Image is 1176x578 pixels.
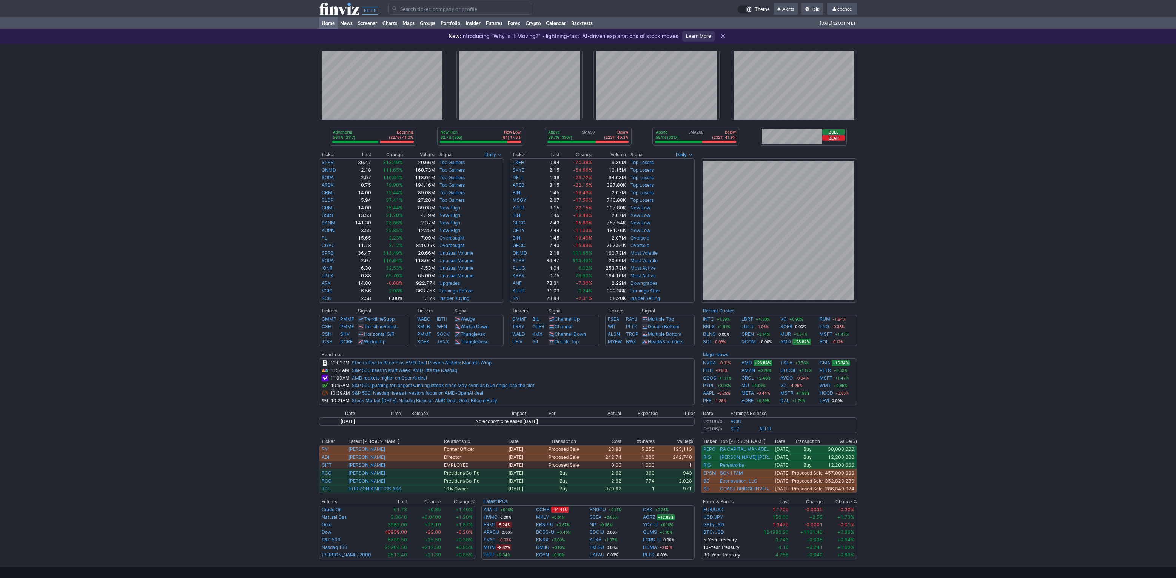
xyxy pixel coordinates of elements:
a: cpence [827,3,857,15]
a: Stocks Rise to Record as AMD Deal Powers AI Bets: Markets Wrap [352,360,492,366]
a: Futures [483,17,505,29]
button: Bull [822,129,845,135]
a: QUMS [643,529,657,536]
a: RYI [322,446,329,452]
a: INTC [703,315,714,323]
a: New High [439,220,460,226]
span: Trendline [364,324,384,329]
a: Backtests [569,17,595,29]
a: Most Active [630,265,656,271]
a: New High [439,212,460,218]
a: Gold [322,522,331,527]
a: Screener [355,17,380,29]
a: FCRS-U [643,536,661,544]
a: META [741,389,754,397]
a: ADBE [741,397,754,404]
a: RIG [703,462,711,468]
a: JANX [437,339,449,344]
a: BWZ [626,339,636,344]
a: Theme [737,5,770,14]
a: CSHI [322,324,333,329]
a: LXEH [513,160,524,165]
a: WALD [512,331,525,337]
a: Major News [703,352,728,357]
a: VZ [780,382,786,389]
a: CGAU [322,243,335,248]
a: TriangleAsc. [461,331,487,337]
a: Portfolio [438,17,463,29]
a: Top Losers [630,182,654,188]
p: (2231) 40.3% [604,135,628,140]
a: WABC [417,316,430,322]
a: Double Bottom [648,324,679,329]
span: Daily [676,151,687,158]
a: DCRE [340,339,353,344]
span: [DATE] 12:03 PM ET [820,17,855,29]
th: Last [345,151,371,158]
a: Nasdaq 100 [322,544,347,550]
a: PYPL [703,382,715,389]
a: AMD [741,359,752,367]
a: Unusual Volume [439,258,473,263]
a: Top Gainers [439,197,465,203]
a: GII [532,339,538,344]
a: SVAC [484,536,496,544]
a: BE [703,478,709,484]
a: FITB [703,367,713,374]
a: ARBK [322,182,334,188]
a: SHV [340,331,350,337]
a: Double Top [555,339,579,344]
a: NVDA [703,359,716,367]
a: ONMD [322,167,336,173]
a: MUR [780,331,791,338]
span: New: [449,33,461,39]
a: FRMI [484,521,495,529]
a: PL [322,235,327,241]
a: Econovation, LLC [720,478,757,484]
a: RNGTU [590,506,606,513]
a: CRML [322,190,335,195]
a: BIL [532,316,539,322]
a: Home [319,17,338,29]
a: S&P 500 [322,537,341,543]
a: Top Losers [630,160,654,165]
a: Crypto [523,17,543,29]
a: SPRB [513,258,525,263]
a: Top Gainers [439,160,465,165]
a: Learn More [682,31,715,42]
th: Volume [403,151,436,158]
a: RUM [820,315,830,323]
a: HVMC [484,513,498,521]
a: Multiple Top [648,316,674,322]
button: Bear [822,135,845,141]
a: ICSH [322,339,333,344]
a: Charts [380,17,400,29]
a: WIT [608,324,616,329]
a: SPRB [322,160,334,165]
a: AEHR [513,288,525,294]
a: Top Gainers [439,167,465,173]
a: WMT [820,382,831,389]
a: Wedge Up [364,339,385,344]
a: AREB [513,205,524,211]
a: Top Gainers [439,175,465,180]
a: MSFT [820,374,832,382]
a: HOOD [820,389,833,397]
a: SGOV [437,331,450,337]
a: CSHI [322,331,333,337]
a: Unusual Volume [439,250,473,256]
a: PFE [703,397,711,404]
p: Declining [389,129,413,135]
a: RYI [513,295,520,301]
a: AMD rockets higher on OpenAI deal [352,375,427,381]
a: AIIA-U [484,506,498,513]
a: RIG [703,454,711,460]
a: [PERSON_NAME] [348,446,385,452]
a: KOYN [536,551,549,559]
a: LULU [741,323,754,331]
a: Insider Selling [630,295,660,301]
a: Downgrades [630,280,657,286]
a: Earnings After [630,288,660,294]
a: SCI [703,338,711,346]
a: New Low [630,205,650,211]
